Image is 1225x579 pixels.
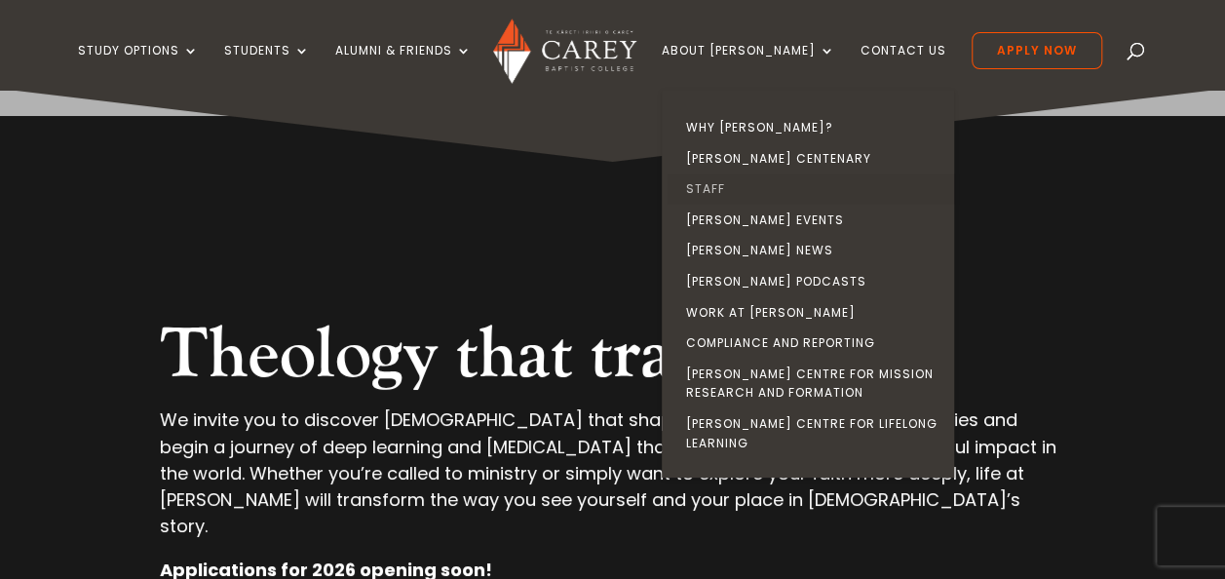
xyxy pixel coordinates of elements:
[972,32,1102,69] a: Apply Now
[667,205,959,236] a: [PERSON_NAME] Events
[335,44,472,90] a: Alumni & Friends
[78,44,199,90] a: Study Options
[224,44,310,90] a: Students
[160,406,1065,557] p: We invite you to discover [DEMOGRAPHIC_DATA] that shapes hearts, minds, and communities and begin...
[667,266,959,297] a: [PERSON_NAME] Podcasts
[160,313,1065,406] h2: Theology that transforms
[667,408,959,458] a: [PERSON_NAME] Centre for Lifelong Learning
[667,112,959,143] a: Why [PERSON_NAME]?
[667,143,959,174] a: [PERSON_NAME] Centenary
[493,19,636,84] img: Carey Baptist College
[662,44,835,90] a: About [PERSON_NAME]
[667,174,959,205] a: Staff
[667,297,959,328] a: Work at [PERSON_NAME]
[861,44,946,90] a: Contact Us
[667,328,959,359] a: Compliance and Reporting
[667,359,959,408] a: [PERSON_NAME] Centre for Mission Research and Formation
[667,235,959,266] a: [PERSON_NAME] News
